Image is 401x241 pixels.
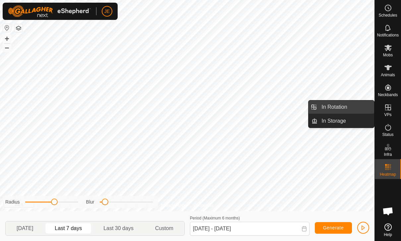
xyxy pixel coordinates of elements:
button: Reset Map [3,24,11,32]
button: + [3,35,11,43]
span: JE [104,8,110,15]
a: Help [375,221,401,239]
a: In Storage [317,114,374,128]
span: Infra [384,152,392,156]
span: Status [382,133,393,137]
label: Blur [86,199,94,206]
label: Radius [5,199,20,206]
span: [DATE] [17,224,33,232]
div: Open chat [378,201,398,221]
img: Gallagher Logo [8,5,91,17]
span: VPs [384,113,391,117]
span: Schedules [378,13,397,17]
span: Last 7 days [55,224,82,232]
span: In Rotation [321,103,347,111]
span: Notifications [377,33,399,37]
span: Last 30 days [103,224,134,232]
span: Custom [155,224,173,232]
span: Heatmap [380,172,396,176]
label: Period (Maximum 6 months) [190,216,240,220]
span: Help [384,233,392,237]
a: Privacy Policy [161,203,186,209]
li: In Rotation [309,100,374,114]
li: In Storage [309,114,374,128]
span: Neckbands [378,93,398,97]
a: Contact Us [194,203,213,209]
span: Animals [381,73,395,77]
span: Mobs [383,53,393,57]
button: – [3,43,11,51]
a: In Rotation [317,100,374,114]
span: Generate [323,225,344,230]
button: Generate [315,222,352,234]
button: Map Layers [15,24,23,32]
span: In Storage [321,117,346,125]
